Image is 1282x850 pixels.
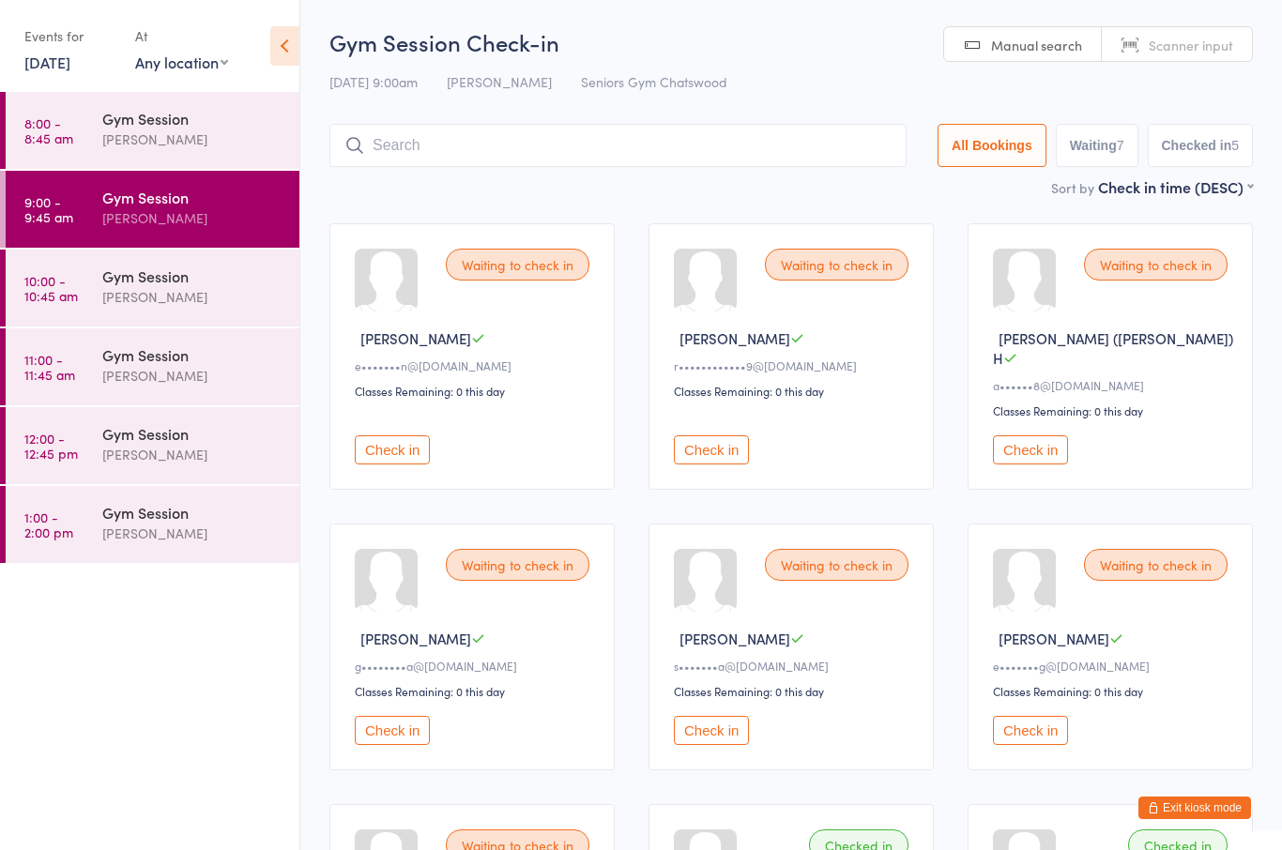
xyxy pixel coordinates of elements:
[6,171,299,248] a: 9:00 -9:45 amGym Session[PERSON_NAME]
[679,629,790,648] span: [PERSON_NAME]
[674,716,749,745] button: Check in
[765,549,908,581] div: Waiting to check in
[999,629,1109,648] span: [PERSON_NAME]
[446,249,589,281] div: Waiting to check in
[674,383,914,399] div: Classes Remaining: 0 this day
[993,435,1068,464] button: Check in
[674,683,914,699] div: Classes Remaining: 0 this day
[355,435,430,464] button: Check in
[102,129,283,150] div: [PERSON_NAME]
[765,249,908,281] div: Waiting to check in
[1098,176,1253,197] div: Check in time (DESC)
[993,683,1233,699] div: Classes Remaining: 0 this day
[993,328,1233,368] span: [PERSON_NAME] ([PERSON_NAME]) H
[355,357,595,373] div: e•••••••n@[DOMAIN_NAME]
[329,72,418,91] span: [DATE] 9:00am
[6,407,299,484] a: 12:00 -12:45 pmGym Session[PERSON_NAME]
[1084,249,1228,281] div: Waiting to check in
[674,658,914,674] div: s•••••••a@[DOMAIN_NAME]
[24,21,116,52] div: Events for
[355,716,430,745] button: Check in
[102,444,283,465] div: [PERSON_NAME]
[6,328,299,405] a: 11:00 -11:45 amGym Session[PERSON_NAME]
[6,250,299,326] a: 10:00 -10:45 amGym Session[PERSON_NAME]
[674,357,914,373] div: r••••••••••••9@[DOMAIN_NAME]
[102,523,283,544] div: [PERSON_NAME]
[581,72,727,91] span: Seniors Gym Chatswood
[1051,178,1094,197] label: Sort by
[1148,124,1254,167] button: Checked in5
[1149,36,1233,54] span: Scanner input
[24,52,70,72] a: [DATE]
[1084,549,1228,581] div: Waiting to check in
[102,423,283,444] div: Gym Session
[24,273,78,303] time: 10:00 - 10:45 am
[329,124,907,167] input: Search
[991,36,1082,54] span: Manual search
[135,21,228,52] div: At
[355,683,595,699] div: Classes Remaining: 0 this day
[102,266,283,286] div: Gym Session
[6,92,299,169] a: 8:00 -8:45 amGym Session[PERSON_NAME]
[993,377,1233,393] div: a••••••8@[DOMAIN_NAME]
[329,26,1253,57] h2: Gym Session Check-in
[993,658,1233,674] div: e•••••••g@[DOMAIN_NAME]
[102,344,283,365] div: Gym Session
[360,629,471,648] span: [PERSON_NAME]
[102,502,283,523] div: Gym Session
[135,52,228,72] div: Any location
[674,435,749,464] button: Check in
[993,402,1233,418] div: Classes Remaining: 0 this day
[24,194,73,224] time: 9:00 - 9:45 am
[24,509,73,539] time: 1:00 - 2:00 pm
[6,486,299,563] a: 1:00 -2:00 pmGym Session[PERSON_NAME]
[1138,797,1251,819] button: Exit kiosk mode
[1056,124,1138,167] button: Waiting7
[24,115,73,145] time: 8:00 - 8:45 am
[679,328,790,348] span: [PERSON_NAME]
[355,383,595,399] div: Classes Remaining: 0 this day
[993,716,1068,745] button: Check in
[1231,138,1239,153] div: 5
[24,431,78,461] time: 12:00 - 12:45 pm
[938,124,1046,167] button: All Bookings
[360,328,471,348] span: [PERSON_NAME]
[355,658,595,674] div: g••••••••a@[DOMAIN_NAME]
[102,187,283,207] div: Gym Session
[102,286,283,308] div: [PERSON_NAME]
[24,352,75,382] time: 11:00 - 11:45 am
[102,108,283,129] div: Gym Session
[102,365,283,387] div: [PERSON_NAME]
[1117,138,1124,153] div: 7
[446,549,589,581] div: Waiting to check in
[102,207,283,229] div: [PERSON_NAME]
[447,72,552,91] span: [PERSON_NAME]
